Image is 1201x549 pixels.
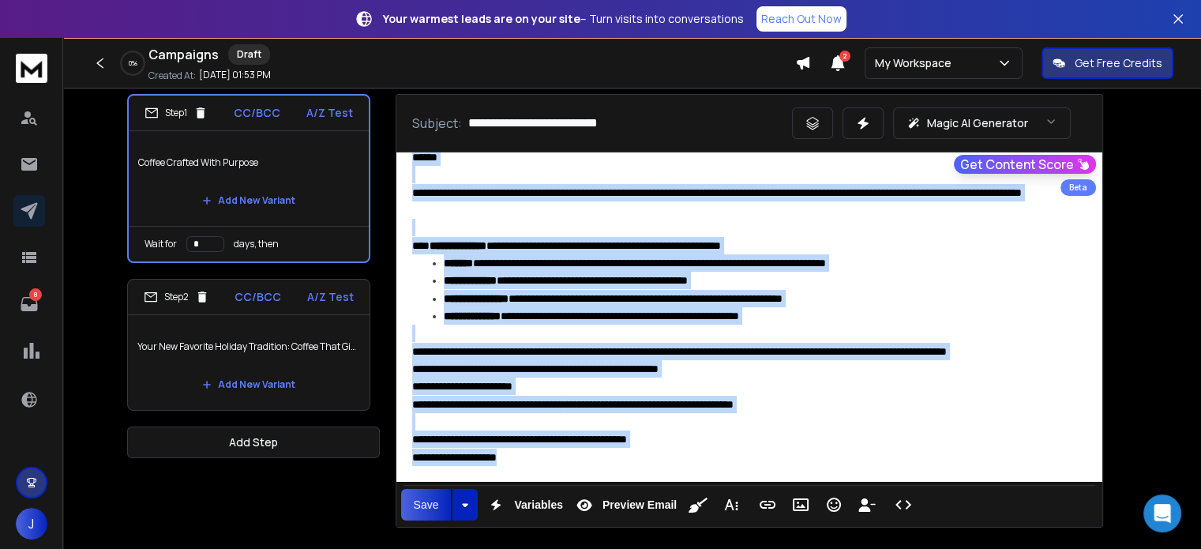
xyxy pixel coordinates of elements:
p: A/Z Test [306,105,353,121]
div: Open Intercom Messenger [1143,494,1181,532]
p: 0 % [129,58,137,68]
a: Reach Out Now [756,6,846,32]
span: Variables [511,498,566,512]
button: J [16,508,47,540]
p: Wait for [144,238,177,250]
div: Step 2 [144,290,209,304]
button: Variables [481,489,566,521]
button: Insert Unsubscribe Link [852,489,882,521]
button: More Text [716,489,746,521]
p: CC/BCC [235,289,281,305]
strong: Your warmest leads are on your site [383,11,580,26]
p: [DATE] 01:53 PM [199,69,271,81]
img: logo [16,54,47,83]
button: Preview Email [569,489,680,521]
p: Magic AI Generator [927,115,1028,131]
li: Step2CC/BCCA/Z TestYour New Favorite Holiday Tradition: Coffee That Gives BackAdd New Variant [127,279,370,411]
div: Beta [1060,179,1096,196]
button: Get Free Credits [1041,47,1173,79]
button: Add New Variant [190,185,308,216]
p: Coffee Crafted With Purpose [138,141,359,185]
p: Reach Out Now [761,11,842,27]
p: – Turn visits into conversations [383,11,744,27]
button: Save [401,489,452,521]
button: Get Content Score [954,155,1096,174]
p: Your New Favorite Holiday Tradition: Coffee That Gives Back [137,325,360,369]
p: Created At: [148,70,196,82]
p: CC/BCC [234,105,280,121]
p: A/Z Test [307,289,354,305]
p: My Workspace [875,55,958,71]
p: days, then [234,238,279,250]
button: Emoticons [819,489,849,521]
div: Step 1 [144,106,208,120]
h1: Campaigns [148,45,219,64]
a: 8 [13,288,45,320]
button: Add New Variant [190,369,308,400]
li: Step1CC/BCCA/Z TestCoffee Crafted With PurposeAdd New VariantWait fordays, then [127,94,370,263]
div: Draft [228,44,270,65]
p: Subject: [412,114,462,133]
button: Clean HTML [683,489,713,521]
button: Insert Link (Ctrl+K) [753,489,783,521]
p: Get Free Credits [1075,55,1162,71]
button: Magic AI Generator [893,107,1071,139]
span: Preview Email [599,498,680,512]
button: Add Step [127,427,380,458]
p: 8 [29,288,42,301]
span: 2 [839,51,850,62]
button: Insert Image (Ctrl+P) [786,489,816,521]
